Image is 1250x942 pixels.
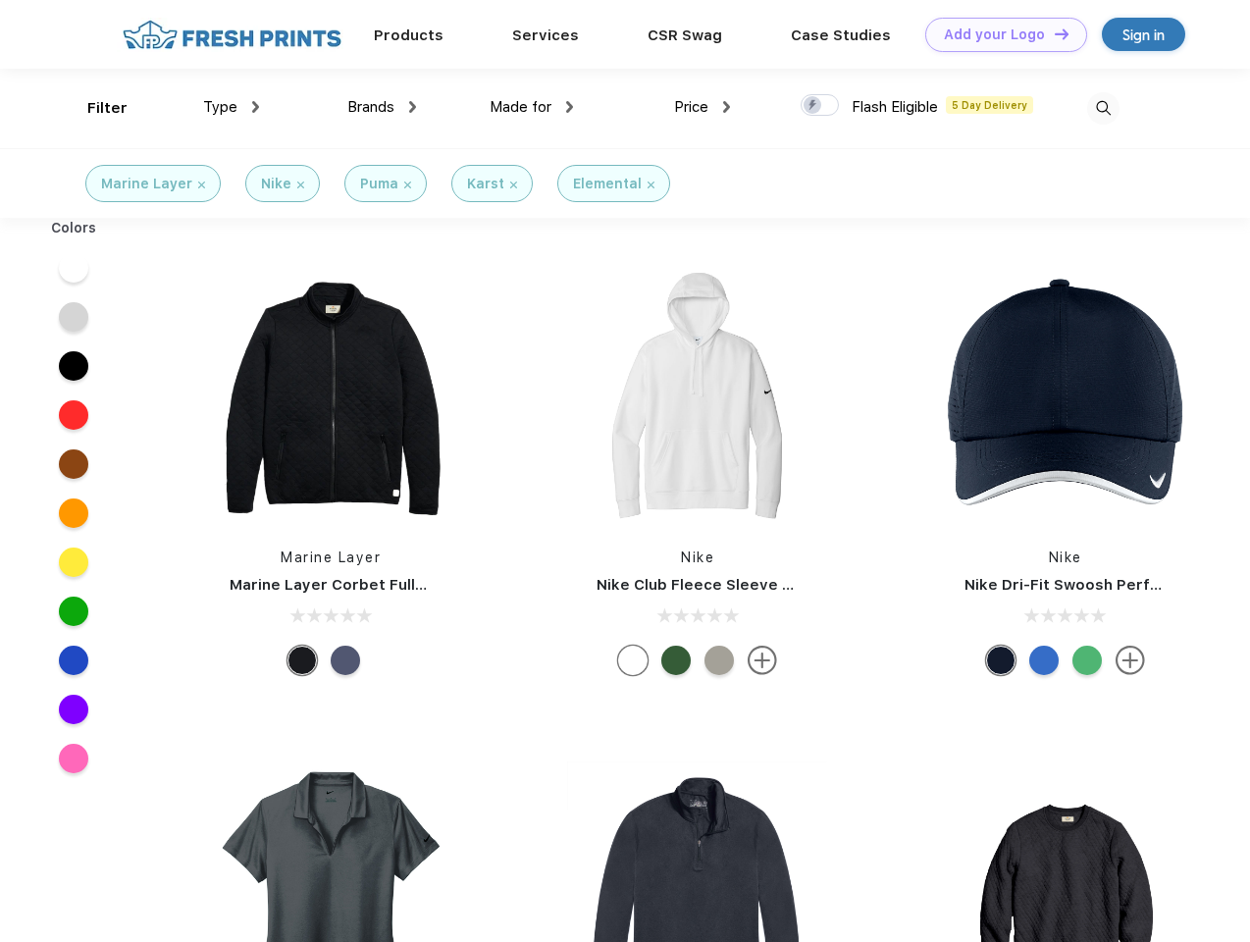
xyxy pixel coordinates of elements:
[467,174,504,194] div: Karst
[1055,28,1068,39] img: DT
[704,646,734,675] div: Dark Grey Heather
[648,182,654,188] img: filter_cancel.svg
[1072,646,1102,675] div: Lucky Green
[510,182,517,188] img: filter_cancel.svg
[723,101,730,113] img: dropdown.png
[281,549,381,565] a: Marine Layer
[1116,646,1145,675] img: more.svg
[252,101,259,113] img: dropdown.png
[347,98,394,116] span: Brands
[230,576,501,594] a: Marine Layer Corbet Full-Zip Jacket
[1087,92,1120,125] img: desktop_search.svg
[597,576,964,594] a: Nike Club Fleece Sleeve Swoosh Pullover Hoodie
[573,174,642,194] div: Elemental
[852,98,938,116] span: Flash Eligible
[674,98,708,116] span: Price
[198,182,205,188] img: filter_cancel.svg
[1102,18,1185,51] a: Sign in
[1049,549,1082,565] a: Nike
[360,174,398,194] div: Puma
[1029,646,1059,675] div: Blue Sapphire
[409,101,416,113] img: dropdown.png
[946,96,1033,114] span: 5 Day Delivery
[661,646,691,675] div: Gorge Green
[567,267,828,528] img: func=resize&h=266
[618,646,648,675] div: White
[748,646,777,675] img: more.svg
[203,98,237,116] span: Type
[87,97,128,120] div: Filter
[1122,24,1165,46] div: Sign in
[566,101,573,113] img: dropdown.png
[986,646,1016,675] div: Navy
[935,267,1196,528] img: func=resize&h=266
[944,26,1045,43] div: Add your Logo
[331,646,360,675] div: Navy
[297,182,304,188] img: filter_cancel.svg
[648,26,722,44] a: CSR Swag
[36,218,112,238] div: Colors
[512,26,579,44] a: Services
[374,26,443,44] a: Products
[964,576,1235,594] a: Nike Dri-Fit Swoosh Perforated Cap
[101,174,192,194] div: Marine Layer
[200,267,461,528] img: func=resize&h=266
[287,646,317,675] div: Black
[261,174,291,194] div: Nike
[117,18,347,52] img: fo%20logo%202.webp
[681,549,714,565] a: Nike
[490,98,551,116] span: Made for
[404,182,411,188] img: filter_cancel.svg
